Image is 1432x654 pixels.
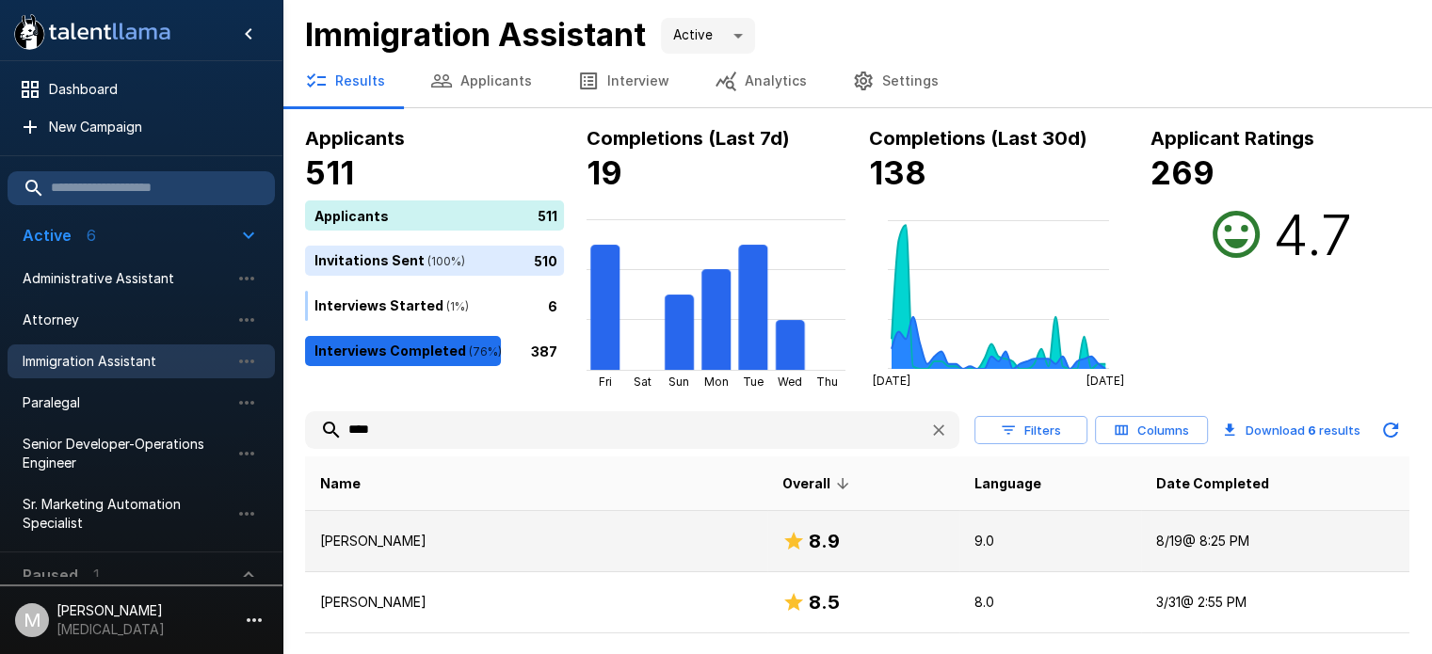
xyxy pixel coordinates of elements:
b: Applicants [305,127,405,150]
h6: 8.9 [809,526,840,556]
button: Updated Today - 2:18 PM [1372,411,1409,449]
tspan: [DATE] [872,374,909,388]
button: Filters [974,416,1087,445]
button: Analytics [692,55,829,107]
b: 269 [1150,153,1215,192]
tspan: Sat [634,375,652,389]
p: 510 [534,250,557,270]
tspan: Tue [743,375,764,389]
p: [PERSON_NAME] [320,532,752,550]
b: Immigration Assistant [305,15,646,54]
h2: 4.7 [1272,200,1351,268]
tspan: [DATE] [1086,374,1124,388]
tspan: Thu [816,375,838,389]
b: Completions (Last 30d) [869,127,1087,150]
p: 511 [538,205,557,225]
button: Applicants [408,55,555,107]
span: Language [974,472,1041,495]
b: 138 [869,153,926,192]
b: 6 [1308,423,1316,438]
span: Overall [782,472,855,495]
p: 387 [531,341,557,360]
span: Name [320,472,361,495]
b: 19 [587,153,622,192]
button: Download 6 results [1215,411,1368,449]
p: 9.0 [974,532,1126,550]
b: Completions (Last 7d) [587,127,790,150]
tspan: Wed [778,375,802,389]
p: 8.0 [974,593,1126,612]
button: Results [282,55,408,107]
button: Settings [829,55,961,107]
h6: 8.5 [809,587,840,617]
td: 3/31 @ 2:55 PM [1141,572,1409,633]
button: Interview [555,55,692,107]
td: 8/19 @ 8:25 PM [1141,511,1409,572]
tspan: Mon [704,375,729,389]
tspan: Fri [599,375,612,389]
div: Active [661,18,755,54]
button: Columns [1095,416,1208,445]
b: 511 [305,153,354,192]
p: [PERSON_NAME] [320,593,752,612]
p: 6 [548,295,557,315]
tspan: Sun [669,375,690,389]
b: Applicant Ratings [1150,127,1314,150]
span: Date Completed [1156,472,1269,495]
